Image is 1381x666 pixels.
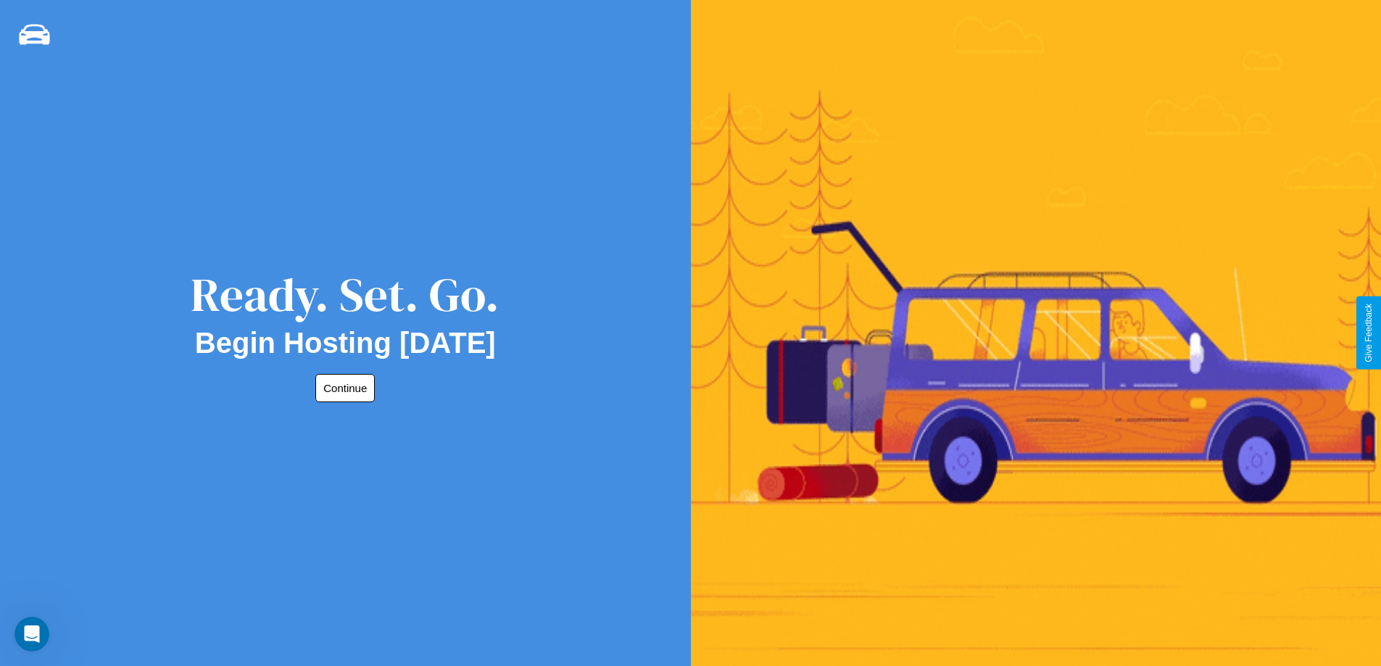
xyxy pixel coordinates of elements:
div: Ready. Set. Go. [191,262,499,327]
h2: Begin Hosting [DATE] [195,327,496,359]
button: Continue [315,374,375,402]
div: Give Feedback [1364,304,1374,362]
iframe: Intercom live chat [14,617,49,652]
